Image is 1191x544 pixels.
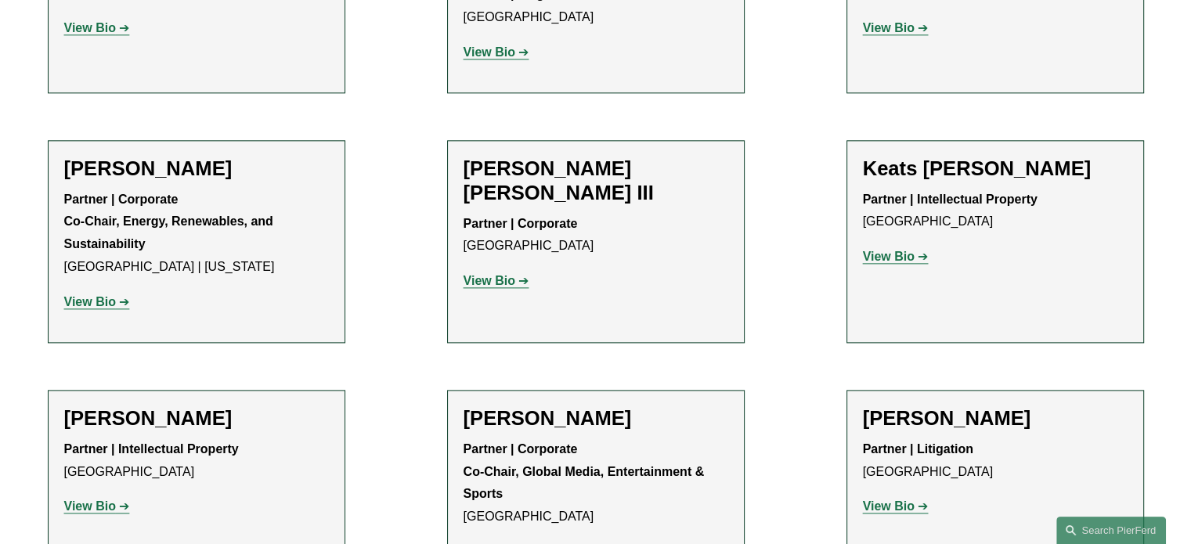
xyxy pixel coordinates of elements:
[863,442,973,456] strong: Partner | Litigation
[464,438,728,528] p: [GEOGRAPHIC_DATA]
[464,442,708,501] strong: Partner | Corporate Co-Chair, Global Media, Entertainment & Sports
[863,189,1128,234] p: [GEOGRAPHIC_DATA]
[64,189,329,279] p: [GEOGRAPHIC_DATA] | [US_STATE]
[863,21,915,34] strong: View Bio
[863,499,929,513] a: View Bio
[64,157,329,181] h2: [PERSON_NAME]
[64,295,130,308] a: View Bio
[863,250,915,263] strong: View Bio
[464,213,728,258] p: [GEOGRAPHIC_DATA]
[64,406,329,431] h2: [PERSON_NAME]
[464,274,529,287] a: View Bio
[64,193,179,206] strong: Partner | Corporate
[863,406,1128,431] h2: [PERSON_NAME]
[1056,517,1166,544] a: Search this site
[464,217,578,230] strong: Partner | Corporate
[464,157,728,205] h2: [PERSON_NAME] [PERSON_NAME] III
[64,499,130,513] a: View Bio
[863,250,929,263] a: View Bio
[863,499,915,513] strong: View Bio
[64,442,239,456] strong: Partner | Intellectual Property
[464,274,515,287] strong: View Bio
[863,193,1038,206] strong: Partner | Intellectual Property
[64,21,116,34] strong: View Bio
[863,438,1128,484] p: [GEOGRAPHIC_DATA]
[64,499,116,513] strong: View Bio
[464,406,728,431] h2: [PERSON_NAME]
[64,295,116,308] strong: View Bio
[863,21,929,34] a: View Bio
[464,45,529,59] a: View Bio
[64,438,329,484] p: [GEOGRAPHIC_DATA]
[64,21,130,34] a: View Bio
[464,45,515,59] strong: View Bio
[64,214,277,250] strong: Co-Chair, Energy, Renewables, and Sustainability
[863,157,1128,181] h2: Keats [PERSON_NAME]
